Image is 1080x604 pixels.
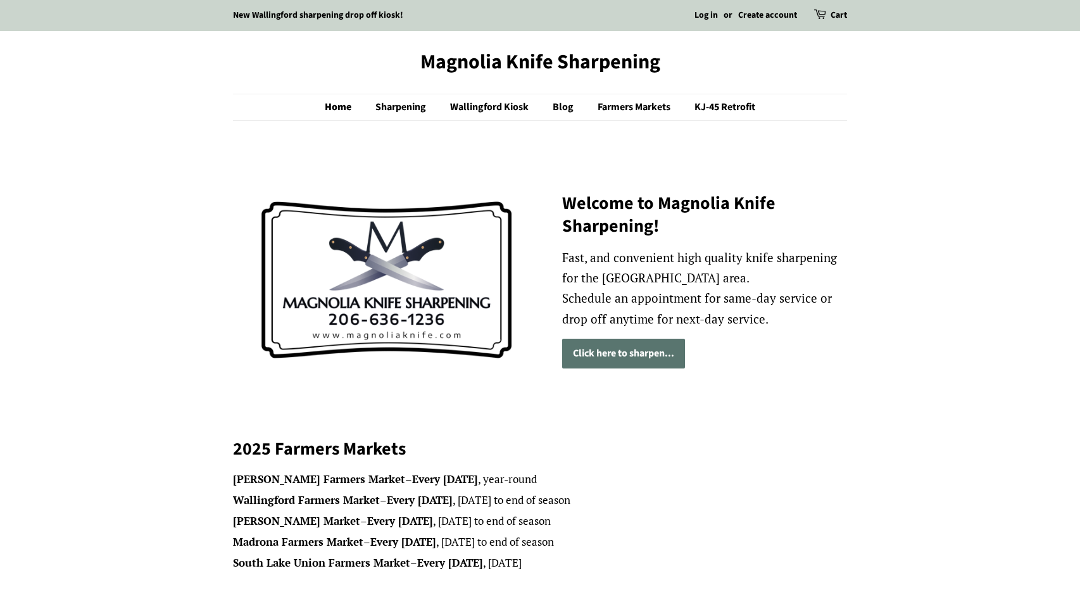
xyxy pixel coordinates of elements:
strong: Every [DATE] [417,555,483,570]
strong: Every [DATE] [412,472,478,486]
strong: Madrona Farmers Market [233,534,363,549]
a: Click here to sharpen... [562,339,685,368]
p: Fast, and convenient high quality knife sharpening for the [GEOGRAPHIC_DATA] area. Schedule an ap... [562,248,847,329]
strong: Wallingford Farmers Market [233,493,380,507]
a: Wallingford Kiosk [441,94,541,120]
li: – , [DATE] to end of season [233,512,847,531]
strong: [PERSON_NAME] Market [233,513,360,528]
strong: Every [DATE] [370,534,436,549]
a: Log in [694,9,718,22]
li: – , [DATE] to end of season [233,533,847,551]
h2: Welcome to Magnolia Knife Sharpening! [562,192,847,238]
a: Sharpening [366,94,439,120]
li: – , [DATE] [233,554,847,572]
strong: South Lake Union Farmers Market [233,555,410,570]
a: Magnolia Knife Sharpening [233,50,847,74]
a: Home [325,94,364,120]
h2: 2025 Farmers Markets [233,437,847,460]
li: or [724,8,732,23]
li: – , [DATE] to end of season [233,491,847,510]
a: Cart [831,8,847,23]
strong: Every [DATE] [387,493,453,507]
a: KJ-45 Retrofit [685,94,755,120]
strong: Every [DATE] [367,513,433,528]
li: – , year-round [233,470,847,489]
a: Create account [738,9,797,22]
a: Blog [543,94,586,120]
strong: [PERSON_NAME] Farmers Market [233,472,405,486]
a: New Wallingford sharpening drop off kiosk! [233,9,403,22]
a: Farmers Markets [588,94,683,120]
